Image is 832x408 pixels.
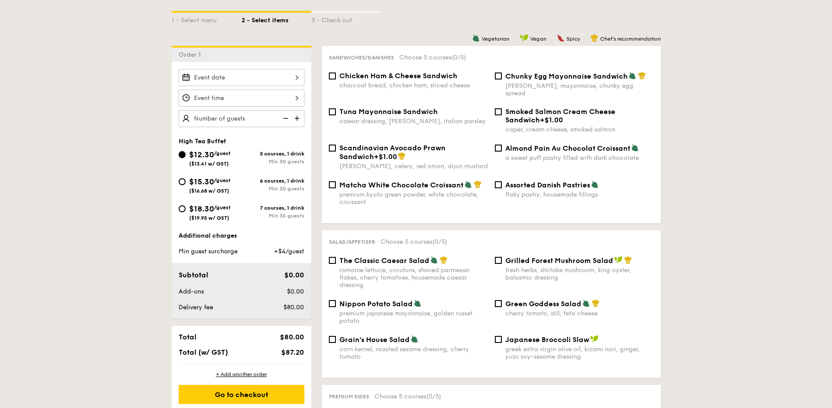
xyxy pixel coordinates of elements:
[505,300,581,308] span: Green Goddess Salad
[339,256,429,265] span: The Classic Caesar Salad
[600,36,661,42] span: Chef's recommendation
[339,144,445,161] span: Scandinavian Avocado Prawn Sandwich
[590,34,598,42] img: icon-chef-hat.a58ddaea.svg
[280,333,304,341] span: $80.00
[329,108,336,115] input: Tuna Mayonnaise Sandwichcaesar dressing, [PERSON_NAME], italian parsley
[214,150,231,156] span: /guest
[557,34,565,42] img: icon-spicy.37a8142b.svg
[505,144,630,152] span: Almond Pain Au Chocolat Croissant
[274,248,304,255] span: +$4/guest
[505,346,654,360] div: greek extra virgin olive oil, kizami nori, ginger, yuzu soy-sesame dressing
[505,82,654,97] div: [PERSON_NAME], mayonnaise, chunky egg spread
[214,204,231,211] span: /guest
[495,257,502,264] input: Grilled Forest Mushroom Saladfresh herbs, shiitake mushroom, king oyster, balsamic dressing
[440,256,448,264] img: icon-chef-hat.a58ddaea.svg
[505,181,590,189] span: Assorted Danish Pastries
[189,215,229,221] span: ($19.95 w/ GST)
[189,188,229,194] span: ($16.68 w/ GST)
[329,394,369,400] span: Premium sides
[631,144,639,152] img: icon-vegetarian.fe4039eb.svg
[374,393,441,400] span: Choose 5 courses
[179,205,186,212] input: $18.30/guest($19.95 w/ GST)7 courses, 1 drinkMin 30 guests
[242,13,311,25] div: 2 - Select items
[339,335,410,344] span: Grain's House Salad
[430,256,438,264] img: icon-vegetarian.fe4039eb.svg
[339,82,488,89] div: charcoal bread, chicken ham, sliced cheese
[374,152,397,161] span: +$1.00
[189,150,214,159] span: $12.30
[495,145,502,152] input: Almond Pain Au Chocolat Croissanta sweet puff pastry filled with dark chocolate
[329,257,336,264] input: The Classic Caesar Saladromaine lettuce, croutons, shaved parmesan flakes, cherry tomatoes, house...
[505,154,654,162] div: a sweet puff pastry filled with dark chocolate
[179,248,238,255] span: Min guest surcharge
[505,335,589,344] span: Japanese Broccoli Slaw
[566,36,580,42] span: Spicy
[426,393,441,400] span: (0/5)
[291,110,304,127] img: icon-add.58712e84.svg
[495,181,502,188] input: Assorted Danish Pastriesflaky pastry, housemade fillings
[242,159,304,165] div: Min 30 guests
[242,178,304,184] div: 6 courses, 1 drink
[339,107,438,116] span: Tuna Mayonnaise Sandwich
[189,204,214,214] span: $18.30
[592,299,600,307] img: icon-chef-hat.a58ddaea.svg
[464,180,472,188] img: icon-vegetarian.fe4039eb.svg
[329,73,336,80] input: Chicken Ham & Cheese Sandwichcharcoal bread, chicken ham, sliced cheese
[179,304,213,311] span: Delivery fee
[329,336,336,343] input: Grain's House Saladcorn kernel, roasted sesame dressing, cherry tomato
[380,238,447,245] span: Choose 5 courses
[339,191,488,206] div: premium kyoto green powder, white chocolate, croissant
[474,180,482,188] img: icon-chef-hat.a58ddaea.svg
[179,110,304,127] input: Number of guests
[179,333,197,341] span: Total
[281,348,304,356] span: $87.20
[505,310,654,317] div: cherry tomato, dill, feta cheese
[329,300,336,307] input: Nippon Potato Saladpremium japanese mayonnaise, golden russet potato
[590,335,599,343] img: icon-vegan.f8ff3823.svg
[451,54,466,61] span: (0/5)
[287,288,304,295] span: $0.00
[329,55,394,61] span: Sandwiches/Danishes
[339,300,413,308] span: Nippon Potato Salad
[172,13,242,25] div: 1 - Select menu
[179,138,226,145] span: High Tea Buffet
[495,300,502,307] input: Green Goddess Saladcherry tomato, dill, feta cheese
[339,181,463,189] span: Matcha White Chocolate Croissant
[179,371,304,378] div: + Add another order
[179,288,204,295] span: Add-ons
[179,151,186,158] input: $12.30/guest($13.41 w/ GST)5 courses, 1 drinkMin 30 guests
[339,72,457,80] span: Chicken Ham & Cheese Sandwich
[179,90,304,107] input: Event time
[505,191,654,198] div: flaky pastry, housemade fillings
[505,256,613,265] span: Grilled Forest Mushroom Salad
[495,73,502,80] input: Chunky Egg Mayonnaise Sandwich[PERSON_NAME], mayonnaise, chunky egg spread
[339,266,488,289] div: romaine lettuce, croutons, shaved parmesan flakes, cherry tomatoes, housemade caesar dressing
[582,299,590,307] img: icon-vegetarian.fe4039eb.svg
[495,108,502,115] input: Smoked Salmon Cream Cheese Sandwich+$1.00caper, cream cheese, smoked salmon
[399,54,466,61] span: Choose 5 courses
[179,348,228,356] span: Total (w/ GST)
[242,151,304,157] div: 5 courses, 1 drink
[628,72,636,80] img: icon-vegetarian.fe4039eb.svg
[472,34,480,42] img: icon-vegetarian.fe4039eb.svg
[339,118,488,125] div: caesar dressing, [PERSON_NAME], italian parsley
[482,36,509,42] span: Vegetarian
[179,178,186,185] input: $15.30/guest($16.68 w/ GST)6 courses, 1 drinkMin 30 guests
[311,13,381,25] div: 3 - Check out
[505,72,628,80] span: Chunky Egg Mayonnaise Sandwich
[189,177,214,187] span: $15.30
[614,256,623,264] img: icon-vegan.f8ff3823.svg
[339,346,488,360] div: corn kernel, roasted sesame dressing, cherry tomato
[591,180,599,188] img: icon-vegetarian.fe4039eb.svg
[179,385,304,404] div: Go to checkout
[329,181,336,188] input: Matcha White Chocolate Croissantpremium kyoto green powder, white chocolate, croissant
[339,163,488,170] div: [PERSON_NAME], celery, red onion, dijon mustard
[414,299,421,307] img: icon-vegetarian.fe4039eb.svg
[179,51,204,59] span: Order 1
[189,161,229,167] span: ($13.41 w/ GST)
[505,107,615,124] span: Smoked Salmon Cream Cheese Sandwich
[638,72,646,80] img: icon-chef-hat.a58ddaea.svg
[339,310,488,325] div: premium japanese mayonnaise, golden russet potato
[329,239,375,245] span: Salad/Appetiser
[520,34,528,42] img: icon-vegan.f8ff3823.svg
